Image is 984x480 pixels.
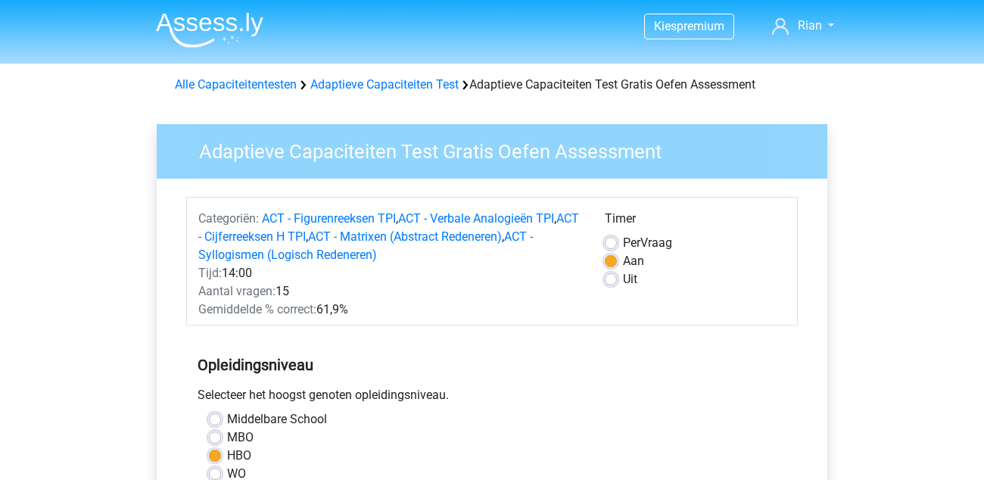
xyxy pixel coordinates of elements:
span: Categoriën: [198,211,259,226]
span: Aantal vragen: [198,284,276,298]
div: Selecteer het hoogst genoten opleidingsniveau. [186,386,798,410]
span: Gemiddelde % correct: [198,302,316,316]
a: Rian [766,17,840,35]
label: Middelbare School [227,410,327,429]
div: 61,9% [187,301,593,319]
div: , , , , [187,210,593,264]
div: 15 [187,282,593,301]
img: Assessly [156,12,263,48]
a: Alle Capaciteitentesten [175,77,297,92]
h3: Adaptieve Capaciteiten Test Gratis Oefen Assessment [181,134,816,164]
h5: Opleidingsniveau [198,350,786,380]
span: Tijd: [198,266,222,280]
label: Aan [623,252,644,270]
a: ACT - Matrixen (Abstract Redeneren) [308,229,502,244]
div: 14:00 [187,264,593,282]
div: Timer [605,210,786,234]
span: Rian [798,18,822,33]
span: premium [677,19,724,33]
a: ACT - Figurenreeksen TPI [262,211,396,226]
span: Per [623,235,640,250]
a: Kiespremium [645,16,733,36]
label: HBO [227,447,251,465]
label: Vraag [623,234,672,252]
a: Adaptieve Capaciteiten Test [310,77,459,92]
label: MBO [227,429,254,447]
span: Kies [654,19,677,33]
label: Uit [623,270,637,288]
a: ACT - Verbale Analogieën TPI [398,211,554,226]
div: Adaptieve Capaciteiten Test Gratis Oefen Assessment [169,76,815,94]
